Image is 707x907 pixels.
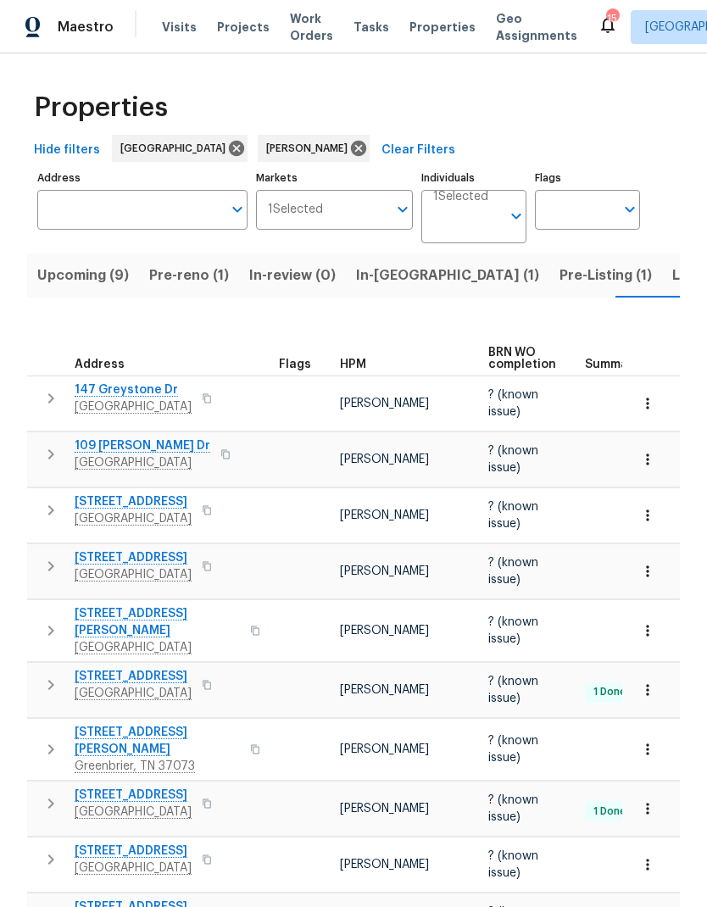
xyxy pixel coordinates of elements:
span: [PERSON_NAME] [340,859,429,871]
button: Clear Filters [375,135,462,166]
div: 15 [606,10,618,27]
span: ? (known issue) [488,616,538,645]
span: HPM [340,359,366,370]
span: [PERSON_NAME] [340,509,429,521]
span: [PERSON_NAME] [266,140,354,157]
label: Flags [535,173,640,183]
span: Projects [217,19,270,36]
span: [GEOGRAPHIC_DATA] [120,140,232,157]
button: Open [391,198,415,221]
span: ? (known issue) [488,676,538,704]
span: ? (known issue) [488,445,538,474]
div: [PERSON_NAME] [258,135,370,162]
span: Flags [279,359,311,370]
span: Hide filters [34,140,100,161]
span: Visits [162,19,197,36]
span: 1 Done [587,804,633,819]
span: ? (known issue) [488,735,538,764]
span: BRN WO completion [488,347,556,370]
label: Address [37,173,248,183]
button: Open [618,198,642,221]
span: ? (known issue) [488,557,538,586]
span: [PERSON_NAME] [340,684,429,696]
span: [PERSON_NAME] [340,803,429,815]
span: Upcoming (9) [37,264,129,287]
span: [PERSON_NAME] [340,743,429,755]
span: [PERSON_NAME] [340,625,429,637]
span: Pre-Listing (1) [559,264,652,287]
span: Tasks [353,21,389,33]
span: Maestro [58,19,114,36]
span: Pre-reno (1) [149,264,229,287]
span: [PERSON_NAME] [340,453,429,465]
label: Individuals [421,173,526,183]
span: 1 Selected [268,203,323,217]
button: Open [225,198,249,221]
span: Summary [585,359,640,370]
span: ? (known issue) [488,389,538,418]
span: Address [75,359,125,370]
span: Clear Filters [381,140,455,161]
label: Markets [256,173,414,183]
span: ? (known issue) [488,850,538,879]
span: In-review (0) [249,264,336,287]
span: ? (known issue) [488,501,538,530]
button: Hide filters [27,135,107,166]
span: 1 Done [587,685,633,699]
span: Properties [34,99,168,116]
span: [PERSON_NAME] [340,565,429,577]
span: ? (known issue) [488,794,538,823]
span: Work Orders [290,10,333,44]
span: [PERSON_NAME] [340,398,429,409]
span: In-[GEOGRAPHIC_DATA] (1) [356,264,539,287]
button: Open [504,204,528,228]
span: Geo Assignments [496,10,577,44]
div: [GEOGRAPHIC_DATA] [112,135,248,162]
span: Properties [409,19,476,36]
span: 1 Selected [433,190,488,204]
